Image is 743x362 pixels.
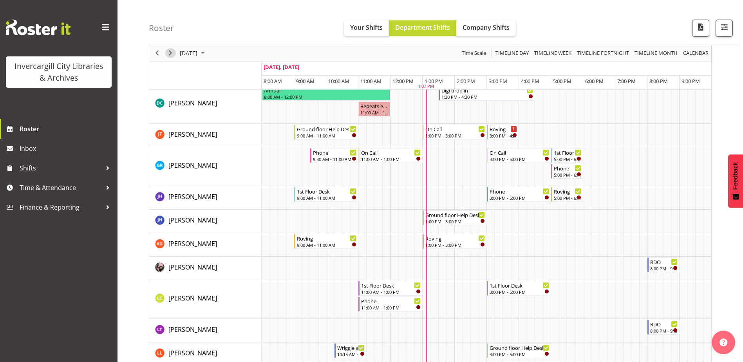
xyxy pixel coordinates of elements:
[168,161,217,170] a: [PERSON_NAME]
[361,289,421,295] div: 11:00 AM - 1:00 PM
[297,242,356,248] div: 9:00 AM - 11:00 AM
[361,156,421,162] div: 11:00 AM - 1:00 PM
[334,343,367,358] div: Lynette Lockett"s event - Wriggle and Rhyme Begin From Monday, September 22, 2025 at 10:15:00 AM ...
[554,156,581,162] div: 5:00 PM - 6:00 PM
[164,45,177,62] div: next period
[576,49,630,58] span: Timeline Fortnight
[487,187,551,202] div: Jill Harpur"s event - Phone Begin From Monday, September 22, 2025 at 3:00:00 PM GMT+12:00 Ends At...
[168,216,217,224] span: [PERSON_NAME]
[392,78,414,85] span: 12:00 PM
[634,49,678,58] span: Timeline Month
[490,351,549,357] div: 3:00 PM - 5:00 PM
[395,23,450,32] span: Department Shifts
[337,351,365,357] div: 10:15 AM - 11:15 AM
[490,156,549,162] div: 3:00 PM - 5:00 PM
[551,164,583,179] div: Grace Roscoe-Squires"s event - Phone Begin From Monday, September 22, 2025 at 5:00:00 PM GMT+12:0...
[264,63,299,71] span: [DATE], [DATE]
[495,49,530,58] span: Timeline Day
[551,148,583,163] div: Grace Roscoe-Squires"s event - 1st Floor Desk Begin From Monday, September 22, 2025 at 5:00:00 PM...
[149,280,262,319] td: Linda Cooper resource
[682,49,710,58] button: Month
[650,328,678,334] div: 8:00 PM - 9:00 PM
[168,130,217,139] a: [PERSON_NAME]
[487,125,519,139] div: Glen Tomlinson"s event - Roving Begin From Monday, September 22, 2025 at 3:00:00 PM GMT+12:00 End...
[14,60,104,84] div: Invercargill City Libraries & Archives
[149,233,262,257] td: Katie Greene resource
[168,325,217,334] span: [PERSON_NAME]
[152,49,163,58] button: Previous
[425,132,485,139] div: 1:00 PM - 3:00 PM
[490,344,549,351] div: Ground floor Help Desk
[425,78,443,85] span: 1:00 PM
[521,78,539,85] span: 4:00 PM
[682,49,709,58] span: calendar
[490,289,549,295] div: 3:00 PM - 5:00 PM
[179,49,198,58] span: [DATE]
[617,78,636,85] span: 7:00 PM
[439,86,535,101] div: Donald Cunningham"s event - Digi drop in Begin From Monday, September 22, 2025 at 1:30:00 PM GMT+...
[20,162,102,174] span: Shifts
[487,281,551,296] div: Linda Cooper"s event - 1st Floor Desk Begin From Monday, September 22, 2025 at 3:00:00 PM GMT+12:...
[294,125,358,139] div: Glen Tomlinson"s event - Ground floor Help Desk Begin From Monday, September 22, 2025 at 9:00:00 ...
[168,294,217,302] span: [PERSON_NAME]
[719,338,727,346] img: help-xxl-2.png
[168,98,217,108] a: [PERSON_NAME]
[20,123,114,135] span: Roster
[554,164,581,172] div: Phone
[168,215,217,225] a: [PERSON_NAME]
[487,343,551,358] div: Lynette Lockett"s event - Ground floor Help Desk Begin From Monday, September 22, 2025 at 3:00:00...
[423,125,487,139] div: Glen Tomlinson"s event - On Call Begin From Monday, September 22, 2025 at 1:00:00 PM GMT+12:00 En...
[358,281,423,296] div: Linda Cooper"s event - 1st Floor Desk Begin From Monday, September 22, 2025 at 11:00:00 AM GMT+12...
[149,319,262,342] td: Lyndsay Tautari resource
[650,265,678,271] div: 8:00 PM - 9:00 PM
[328,78,349,85] span: 10:00 AM
[149,147,262,186] td: Grace Roscoe-Squires resource
[554,172,581,178] div: 5:00 PM - 6:00 PM
[337,344,365,351] div: Wriggle and Rhyme
[297,195,356,201] div: 9:00 AM - 11:00 AM
[423,234,487,249] div: Katie Greene"s event - Roving Begin From Monday, September 22, 2025 at 1:00:00 PM GMT+12:00 Ends ...
[350,23,383,32] span: Your Shifts
[297,234,356,242] div: Roving
[682,78,700,85] span: 9:00 PM
[264,78,282,85] span: 8:00 AM
[456,20,516,36] button: Company Shifts
[264,86,389,94] div: Annual
[149,186,262,210] td: Jill Harpur resource
[490,281,549,289] div: 1st Floor Desk
[149,210,262,233] td: Jillian Hunter resource
[425,234,485,242] div: Roving
[457,78,475,85] span: 2:00 PM
[296,78,315,85] span: 9:00 AM
[358,148,423,163] div: Grace Roscoe-Squires"s event - On Call Begin From Monday, September 22, 2025 at 11:00:00 AM GMT+1...
[344,20,389,36] button: Your Shifts
[425,242,485,248] div: 1:00 PM - 3:00 PM
[554,195,581,201] div: 5:00 PM - 6:00 PM
[551,187,583,202] div: Jill Harpur"s event - Roving Begin From Monday, September 22, 2025 at 5:00:00 PM GMT+12:00 Ends A...
[149,24,174,33] h4: Roster
[6,20,71,35] img: Rosterit website logo
[425,125,485,133] div: On Call
[425,218,485,224] div: 1:00 PM - 3:00 PM
[692,20,709,37] button: Download a PDF of the roster for the current day
[554,148,581,156] div: 1st Floor Desk
[294,187,358,202] div: Jill Harpur"s event - 1st Floor Desk Begin From Monday, September 22, 2025 at 9:00:00 AM GMT+12:0...
[294,234,358,249] div: Katie Greene"s event - Roving Begin From Monday, September 22, 2025 at 9:00:00 AM GMT+12:00 Ends ...
[461,49,487,58] span: Time Scale
[168,239,217,248] a: [PERSON_NAME]
[20,143,114,154] span: Inbox
[297,132,356,139] div: 9:00 AM - 11:00 AM
[149,124,262,147] td: Glen Tomlinson resource
[647,257,680,272] div: Keyu Chen"s event - RDO Begin From Monday, September 22, 2025 at 8:00:00 PM GMT+12:00 Ends At Mon...
[168,262,217,272] a: [PERSON_NAME]
[150,45,164,62] div: previous period
[149,257,262,280] td: Keyu Chen resource
[553,78,571,85] span: 5:00 PM
[361,148,421,156] div: On Call
[418,83,434,90] div: 1:07 PM
[650,320,678,328] div: RDO
[168,263,217,271] span: [PERSON_NAME]
[168,293,217,303] a: [PERSON_NAME]
[533,49,572,58] span: Timeline Week
[358,101,390,116] div: Donald Cunningham"s event - Repeats every monday - Donald Cunningham Begin From Monday, September...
